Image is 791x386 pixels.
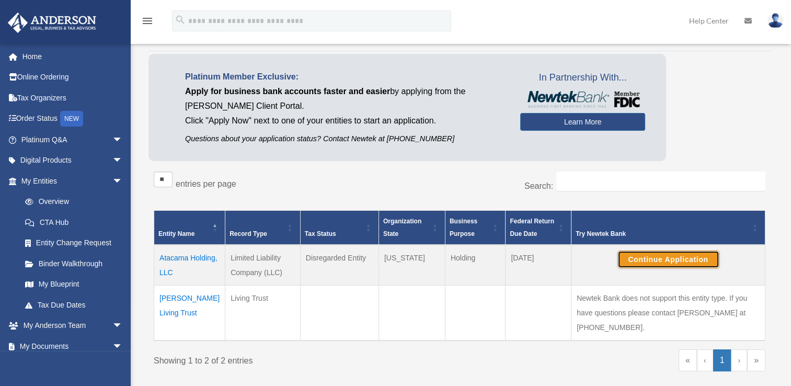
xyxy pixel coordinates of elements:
label: Search: [524,181,553,190]
th: Try Newtek Bank : Activate to sort [571,210,765,245]
td: Disregarded Entity [300,245,379,286]
p: Questions about your application status? Contact Newtek at [PHONE_NUMBER] [185,132,505,145]
img: NewtekBankLogoSM.png [525,91,640,108]
img: Anderson Advisors Platinum Portal [5,13,99,33]
span: arrow_drop_down [112,150,133,172]
a: Order StatusNEW [7,108,139,130]
th: Tax Status: Activate to sort [300,210,379,245]
span: Apply for business bank accounts faster and easier [185,87,390,96]
div: Showing 1 to 2 of 2 entries [154,349,452,368]
a: My Entitiesarrow_drop_down [7,171,133,191]
span: Entity Name [158,230,194,237]
a: My Anderson Teamarrow_drop_down [7,315,139,336]
div: Try Newtek Bank [576,228,749,240]
span: Inactive Trusts [358,36,412,45]
span: arrow_drop_down [112,315,133,337]
i: menu [141,15,154,27]
i: search [175,14,186,26]
a: Online Ordering [7,67,139,88]
a: Tax Due Dates [15,294,133,315]
a: Overview [15,191,128,212]
p: Click "Apply Now" next to one of your entities to start an application. [185,113,505,128]
td: Limited Liability Company (LLC) [225,245,301,286]
a: Tax Organizers [7,87,139,108]
span: Business Purpose [450,218,477,237]
a: First [679,349,697,371]
a: Binder Walkthrough [15,253,133,274]
th: Entity Name: Activate to invert sorting [154,210,225,245]
td: Atacama Holding, LLC [154,245,225,286]
button: Continue Application [617,251,719,268]
a: My Blueprint [15,274,133,295]
span: Record Type [230,230,267,237]
span: Organization State [383,218,421,237]
span: arrow_drop_down [112,129,133,151]
span: Inactive Entities [218,36,277,45]
td: [PERSON_NAME] Living Trust [154,285,225,340]
td: Living Trust [225,285,301,340]
span: Tax Status [305,230,336,237]
th: Organization State: Activate to sort [379,210,445,245]
td: [US_STATE] [379,245,445,286]
a: CTA Hub [15,212,133,233]
th: Record Type: Activate to sort [225,210,301,245]
img: User Pic [767,13,783,28]
p: Platinum Member Exclusive: [185,70,505,84]
th: Business Purpose: Activate to sort [445,210,505,245]
td: Holding [445,245,505,286]
a: Platinum Q&Aarrow_drop_down [7,129,139,150]
p: by applying from the [PERSON_NAME] Client Portal. [185,84,505,113]
span: arrow_drop_down [112,336,133,357]
span: In Partnership With... [520,70,645,86]
td: Newtek Bank does not support this entity type. If you have questions please contact [PERSON_NAME]... [571,285,765,340]
a: My Documentsarrow_drop_down [7,336,139,357]
span: Active Entities [148,36,201,45]
span: Active Trusts [293,36,341,45]
a: menu [141,18,154,27]
a: Home [7,46,139,67]
span: Federal Return Due Date [510,218,554,237]
span: arrow_drop_down [112,171,133,192]
th: Federal Return Due Date: Activate to sort [506,210,571,245]
a: Entity Change Request [15,233,133,254]
a: Digital Productsarrow_drop_down [7,150,139,171]
div: NEW [60,111,83,127]
td: [DATE] [506,245,571,286]
a: Learn More [520,113,645,131]
label: entries per page [176,179,236,188]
